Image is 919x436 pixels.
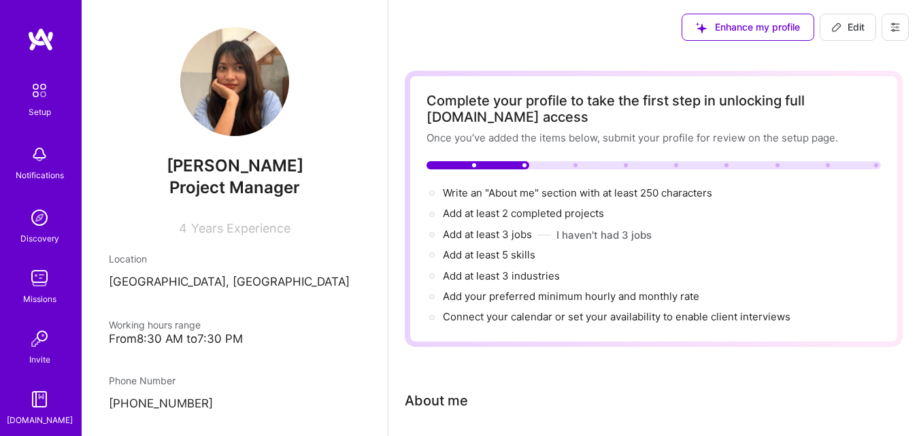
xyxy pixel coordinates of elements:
[26,265,53,292] img: teamwork
[831,20,865,34] span: Edit
[109,332,361,346] div: From 8:30 AM to 7:30 PM
[109,274,361,290] p: [GEOGRAPHIC_DATA], [GEOGRAPHIC_DATA]
[427,131,881,145] div: Once you’ve added the items below, submit your profile for review on the setup page.
[27,27,54,52] img: logo
[109,156,361,176] span: [PERSON_NAME]
[29,352,50,367] div: Invite
[443,248,535,261] span: Add at least 5 skills
[180,27,289,136] img: User Avatar
[26,204,53,231] img: discovery
[16,168,64,182] div: Notifications
[29,105,51,119] div: Setup
[20,231,59,246] div: Discovery
[25,76,54,105] img: setup
[443,186,715,199] span: Write an "About me" section with at least 250 characters
[23,292,56,306] div: Missions
[109,375,176,386] span: Phone Number
[556,228,652,242] button: I haven't had 3 jobs
[109,396,361,412] p: [PHONE_NUMBER]
[191,221,290,235] span: Years Experience
[405,390,468,411] div: About me
[443,207,604,220] span: Add at least 2 completed projects
[820,14,876,41] button: Edit
[179,221,187,235] span: 4
[109,252,361,266] div: Location
[443,290,699,303] span: Add your preferred minimum hourly and monthly rate
[443,269,560,282] span: Add at least 3 industries
[26,141,53,168] img: bell
[26,325,53,352] img: Invite
[109,319,201,331] span: Working hours range
[427,93,881,125] div: Complete your profile to take the first step in unlocking full [DOMAIN_NAME] access
[7,413,73,427] div: [DOMAIN_NAME]
[443,310,790,323] span: Connect your calendar or set your availability to enable client interviews
[26,386,53,413] img: guide book
[169,178,300,197] span: Project Manager
[443,228,532,241] span: Add at least 3 jobs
